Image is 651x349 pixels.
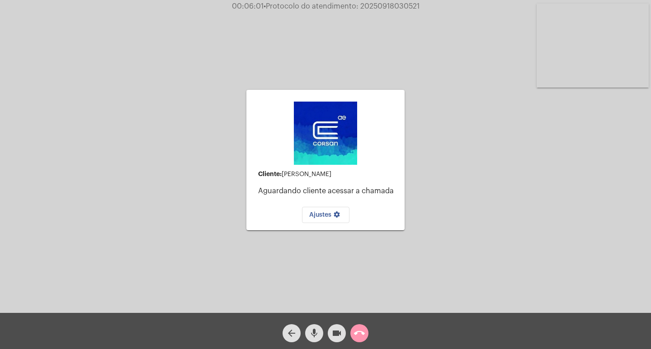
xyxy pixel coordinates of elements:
span: Ajustes [309,212,342,218]
p: Aguardando cliente acessar a chamada [258,187,397,195]
mat-icon: arrow_back [286,328,297,339]
img: d4669ae0-8c07-2337-4f67-34b0df7f5ae4.jpeg [294,102,357,165]
span: 00:06:01 [232,3,264,10]
strong: Cliente: [258,171,282,177]
mat-icon: mic [309,328,320,339]
span: Protocolo do atendimento: 20250918030521 [264,3,420,10]
mat-icon: videocam [331,328,342,339]
mat-icon: settings [331,211,342,222]
span: • [264,3,266,10]
button: Ajustes [302,207,349,223]
mat-icon: call_end [354,328,365,339]
div: [PERSON_NAME] [258,171,397,178]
